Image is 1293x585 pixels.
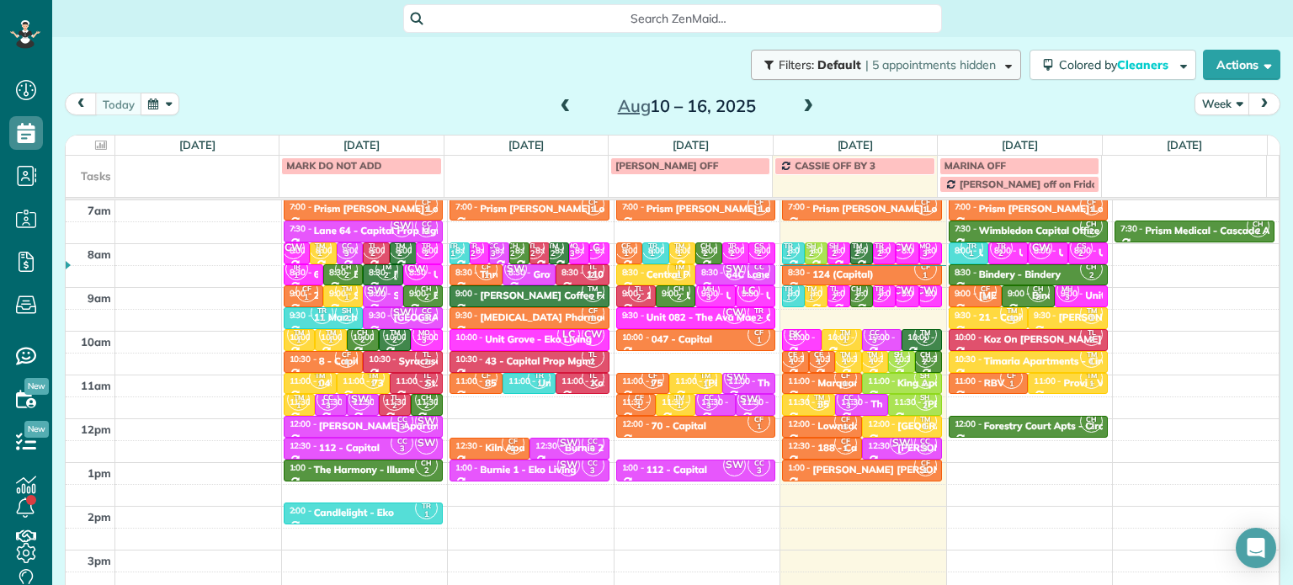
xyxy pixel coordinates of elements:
[748,332,769,348] small: 1
[1064,377,1228,389] div: Provi - V.i.p. Property Management
[1081,376,1102,392] small: 1
[652,420,706,432] div: 70 - Capital
[944,159,1006,172] span: MARINA OFF
[915,332,936,348] small: 2
[1057,290,1078,306] small: 3
[1001,376,1022,392] small: 1
[416,224,437,240] small: 3
[583,202,604,218] small: 1
[557,323,580,346] span: LC
[915,441,936,457] small: 3
[673,138,709,152] a: [DATE]
[476,376,497,392] small: 1
[314,225,449,237] div: Lane 64 - Capital Prop Mgmt
[1028,290,1049,306] small: 2
[583,463,604,479] small: 3
[668,246,689,262] small: 1
[642,376,663,392] small: 1
[88,554,111,567] span: 3pm
[817,442,951,454] div: 188 - Capital Property Mgmt
[723,301,746,324] span: CW
[646,464,707,476] div: 112 - Capital
[320,332,341,348] small: 1
[1030,50,1196,80] button: Colored byCleaners
[861,354,882,370] small: 1
[314,464,415,476] div: The Harmony - Illume
[503,246,524,262] small: 2
[808,398,829,414] small: 1
[384,332,405,348] small: 2
[742,50,1021,80] a: Filters: Default | 5 appointments hidden
[1081,224,1102,240] small: 2
[416,463,437,479] small: 2
[888,354,909,370] small: 2
[835,419,856,435] small: 1
[504,258,527,280] span: SW
[416,311,437,327] small: 3
[1001,311,1022,327] small: 1
[698,290,719,306] small: 3
[391,301,413,324] span: SW
[835,332,856,348] small: 1
[865,332,886,348] small: 3
[915,246,936,262] small: 3
[81,379,111,392] span: 11am
[583,441,604,457] small: 3
[413,332,434,348] small: 3
[979,269,1061,280] div: Bindery - Bindery
[817,57,862,72] span: Default
[336,246,357,262] small: 3
[81,335,111,348] span: 10am
[915,202,936,218] small: 1
[779,57,814,72] span: Filters:
[1081,202,1102,218] small: 1
[319,420,502,432] div: [PERSON_NAME] Apartments - Circum
[723,454,746,476] span: SW
[646,311,800,323] div: Unit 082 - The Ava Mae - Capital
[778,246,799,262] small: 1
[835,376,856,392] small: 1
[748,246,769,262] small: 2
[915,463,936,479] small: 1
[476,268,497,284] small: 1
[286,268,307,284] small: 1
[557,454,580,476] span: SW
[416,246,437,262] small: 2
[1203,50,1280,80] button: Actions
[835,441,856,457] small: 1
[482,246,503,262] small: 3
[296,290,317,306] small: 1
[723,258,746,280] span: SW
[391,215,413,237] span: SW
[782,354,803,370] small: 1
[915,376,936,392] small: 2
[310,376,331,392] small: 1
[286,159,381,172] span: MARK DO NOT ADD
[629,398,650,414] small: 1
[846,290,867,306] small: 2
[979,203,1133,215] div: Prism [PERSON_NAME] Location
[835,354,856,370] small: 1
[399,355,499,367] div: Syracuse - Eko Living
[416,290,437,306] small: 2
[812,464,1020,476] div: [PERSON_NAME] [PERSON_NAME] - Circum
[984,355,1121,367] div: Timaria Apartments - Circum
[890,432,913,455] span: SW
[784,323,806,346] span: BK
[1081,419,1102,435] small: 2
[646,203,801,215] div: Prism [PERSON_NAME] Location
[979,225,1136,237] div: Wimbledon Capital Office - Prime
[319,355,423,367] div: 8 - Capital Prop Mgmt
[846,246,867,262] small: 2
[311,311,333,327] small: 1
[975,290,996,306] small: 1
[1002,138,1038,152] a: [DATE]
[390,246,411,262] small: 2
[443,246,464,262] small: 1
[1081,354,1102,370] small: 1
[416,376,437,392] small: 2
[529,376,550,392] small: 1
[823,246,844,262] small: 2
[1059,57,1174,72] span: Colored by
[823,290,844,306] small: 2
